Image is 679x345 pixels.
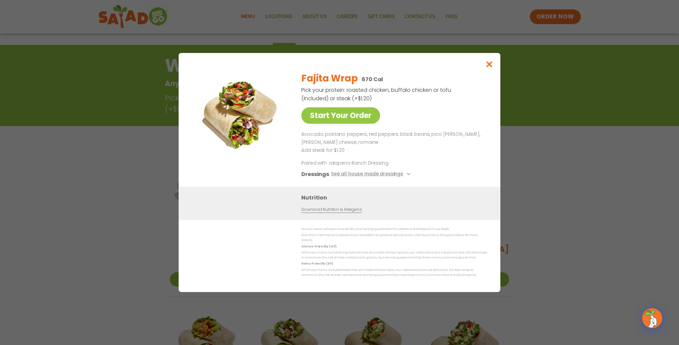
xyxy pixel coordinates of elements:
img: Featured product photo for Fajita Wrap [194,66,288,160]
strong: Dairy Friendly (DF) [301,262,333,266]
p: 670 Cal [362,75,383,83]
p: Add steak for $1.20 [301,146,484,154]
p: Pick your protein: roasted chicken, buffalo chicken or tofu (included) or steak (+$1.20) [301,86,452,103]
h2: Fajita Wrap [301,71,358,85]
p: Avocado, poblano peppers, red peppers, black beans, pico [PERSON_NAME], [PERSON_NAME] cheese, rom... [301,130,484,147]
strong: Gluten Friendly (GF) [301,244,336,248]
p: We are not an allergen free facility and cannot guarantee the absence of allergens in our foods. [301,226,487,231]
a: Start Your Order [301,107,380,124]
h3: Dressings [301,170,329,178]
p: While our menu includes ingredients that are made without gluten, our restaurants are not gluten ... [301,250,487,261]
button: Close modal [479,53,500,75]
div: Page 1 [301,130,484,154]
img: wpChatIcon [643,309,662,328]
p: Paired with Jalapeno Ranch Dressing [301,160,425,167]
button: See all house made dressings [331,170,413,178]
p: Nutrition information is based on our standard recipes and portion sizes. Click Nutrition & Aller... [301,233,487,243]
h3: Nutrition [301,193,490,202]
a: Download Nutrition & Allergens [301,207,362,213]
p: While our menu includes foods that are made without dairy, our restaurants are not dairy free. We... [301,268,487,278]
